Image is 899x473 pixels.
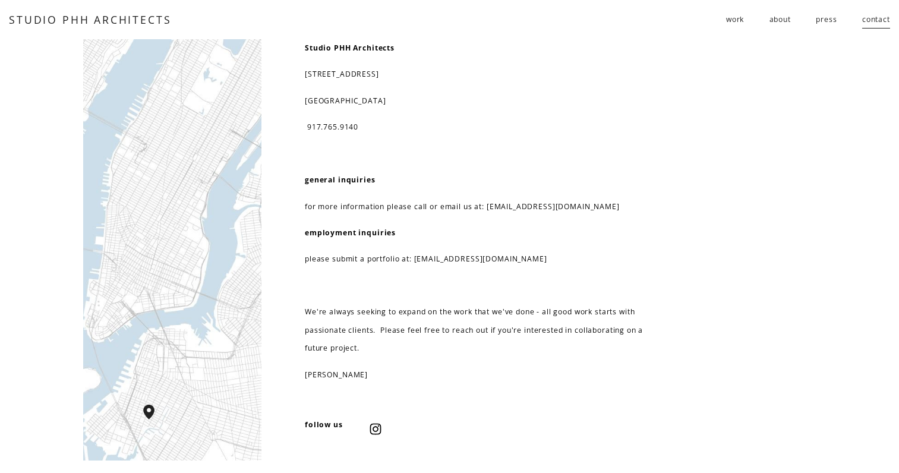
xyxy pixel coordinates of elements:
[305,65,668,83] p: [STREET_ADDRESS]
[305,175,376,185] strong: general inquiries
[862,10,890,30] a: contact
[370,423,381,435] a: Instagram
[305,303,668,357] p: We're always seeking to expand on the work that we've done - all good work starts with passionate...
[9,12,171,27] a: STUDIO PHH ARCHITECTS
[305,420,343,430] strong: follow us
[726,11,744,29] span: work
[726,10,744,30] a: folder dropdown
[305,250,668,268] p: please submit a portfolio at: [EMAIL_ADDRESS][DOMAIN_NAME]
[305,43,395,53] strong: Studio PHH Architects
[305,228,396,238] strong: employment inquiries
[305,198,668,216] p: for more information please call or email us at: [EMAIL_ADDRESS][DOMAIN_NAME]
[769,10,791,30] a: about
[305,118,668,136] p: 917.765.9140
[305,366,668,384] p: [PERSON_NAME]
[816,10,837,30] a: press
[305,92,668,110] p: [GEOGRAPHIC_DATA]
